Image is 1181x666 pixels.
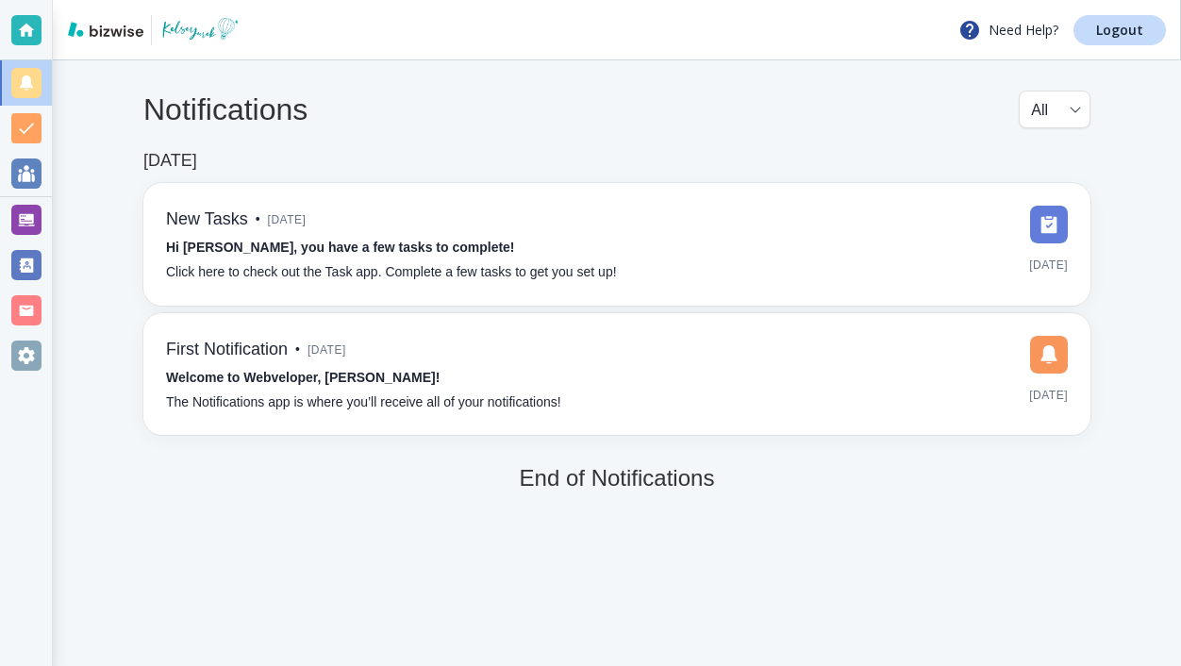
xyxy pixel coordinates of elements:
[166,340,288,360] h6: First Notification
[166,392,561,413] p: The Notifications app is where you’ll receive all of your notifications!
[958,19,1058,42] p: Need Help?
[308,336,346,364] span: [DATE]
[68,22,143,37] img: bizwise
[143,92,308,127] h4: Notifications
[1096,24,1143,37] p: Logout
[295,340,300,360] p: •
[143,151,197,172] h6: [DATE]
[1031,92,1078,127] div: All
[143,183,1090,306] a: New Tasks•[DATE]Hi [PERSON_NAME], you have a few tasks to complete!Click here to check out the Ta...
[1030,336,1068,374] img: DashboardSidebarNotification.svg
[159,15,245,45] img: THE WORLD ACCORDING TO KELSEY YUREK
[268,206,307,234] span: [DATE]
[1073,15,1166,45] a: Logout
[166,370,440,385] strong: Welcome to Webveloper, [PERSON_NAME]!
[1029,251,1068,279] span: [DATE]
[1030,206,1068,243] img: DashboardSidebarTasks.svg
[520,465,715,492] h5: End of Notifications
[166,209,248,230] h6: New Tasks
[143,313,1090,436] a: First Notification•[DATE]Welcome to Webveloper, [PERSON_NAME]!The Notifications app is where you’...
[166,262,617,283] p: Click here to check out the Task app. Complete a few tasks to get you set up!
[256,209,260,230] p: •
[1029,381,1068,409] span: [DATE]
[166,240,515,255] strong: Hi [PERSON_NAME], you have a few tasks to complete!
